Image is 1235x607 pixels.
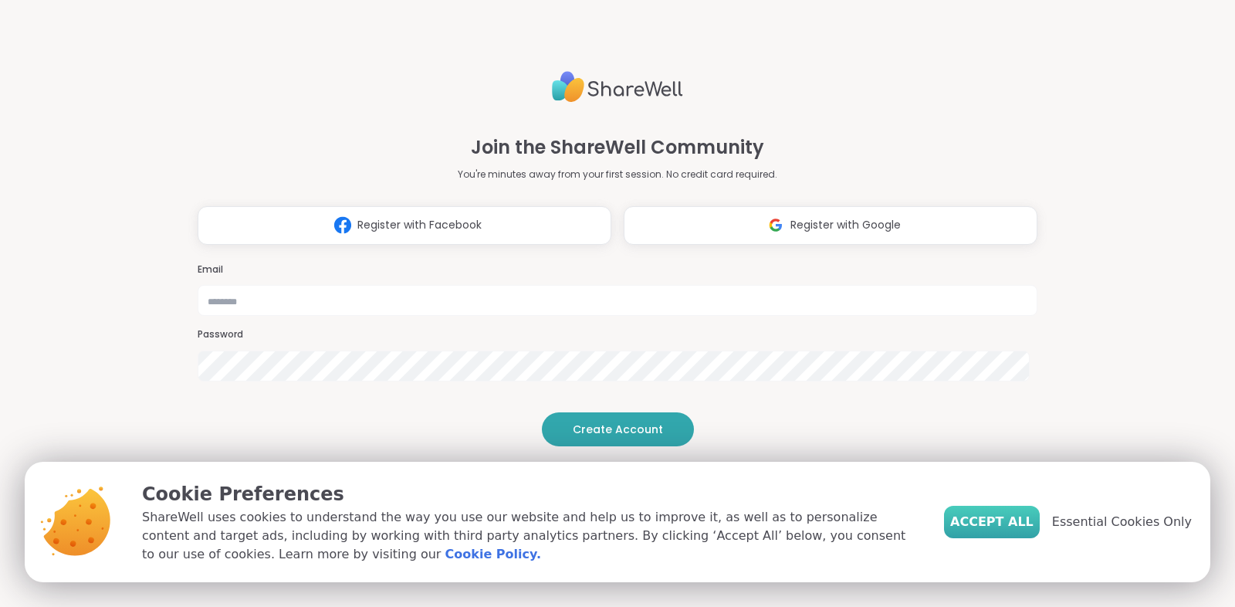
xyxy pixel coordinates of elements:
img: ShareWell Logomark [761,211,790,239]
span: Accept All [950,513,1034,531]
img: ShareWell Logomark [328,211,357,239]
h3: Email [198,263,1037,276]
span: Register with Google [790,217,901,233]
button: Register with Facebook [198,206,611,245]
span: Register with Facebook [357,217,482,233]
button: Create Account [542,412,694,446]
h1: Join the ShareWell Community [471,134,764,161]
span: Essential Cookies Only [1052,513,1192,531]
span: Create Account [573,422,663,437]
p: You're minutes away from your first session. No credit card required. [458,168,777,181]
h3: Password [198,328,1037,341]
img: ShareWell Logo [552,65,683,109]
button: Register with Google [624,206,1037,245]
span: or [594,459,641,474]
p: Cookie Preferences [142,480,919,508]
button: Accept All [944,506,1040,538]
a: Cookie Policy. [445,545,541,564]
p: ShareWell uses cookies to understand the way you use our website and help us to improve it, as we... [142,508,919,564]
